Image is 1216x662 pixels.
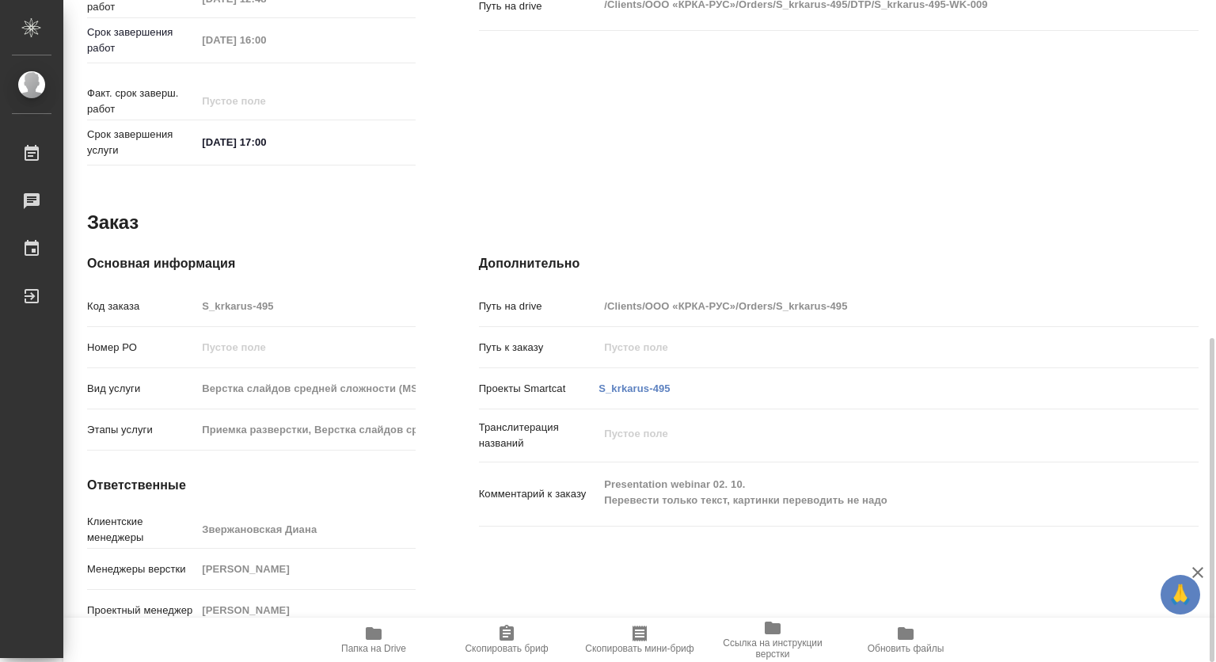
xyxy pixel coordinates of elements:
[87,603,196,618] p: Проектный менеджер
[196,336,415,359] input: Пустое поле
[341,643,406,654] span: Папка на Drive
[716,637,830,660] span: Ссылка на инструкции верстки
[87,381,196,397] p: Вид услуги
[479,486,599,502] p: Комментарий к заказу
[87,422,196,438] p: Этапы услуги
[196,295,415,318] input: Пустое поле
[1167,578,1194,611] span: 🙏
[87,210,139,235] h2: Заказ
[479,254,1199,273] h4: Дополнительно
[706,618,839,662] button: Ссылка на инструкции верстки
[196,29,335,51] input: Пустое поле
[87,86,196,117] p: Факт. срок заверш. работ
[87,299,196,314] p: Код заказа
[87,476,416,495] h4: Ответственные
[598,382,670,394] a: S_krkarus-495
[87,514,196,546] p: Клиентские менеджеры
[1161,575,1200,614] button: 🙏
[479,340,599,356] p: Путь к заказу
[87,25,196,56] p: Срок завершения работ
[196,557,415,580] input: Пустое поле
[196,377,415,400] input: Пустое поле
[87,340,196,356] p: Номер РО
[196,599,415,622] input: Пустое поле
[87,127,196,158] p: Срок завершения услуги
[839,618,972,662] button: Обновить файлы
[598,336,1138,359] input: Пустое поле
[479,299,599,314] p: Путь на drive
[585,643,693,654] span: Скопировать мини-бриф
[440,618,573,662] button: Скопировать бриф
[598,471,1138,514] textarea: Presentation webinar 02. 10. Перевести только текст, картинки переводить не надо
[573,618,706,662] button: Скопировать мини-бриф
[196,518,415,541] input: Пустое поле
[868,643,944,654] span: Обновить файлы
[196,89,335,112] input: Пустое поле
[196,131,335,154] input: ✎ Введи что-нибудь
[87,254,416,273] h4: Основная информация
[465,643,548,654] span: Скопировать бриф
[307,618,440,662] button: Папка на Drive
[87,561,196,577] p: Менеджеры верстки
[479,420,599,451] p: Транслитерация названий
[196,418,415,441] input: Пустое поле
[479,381,599,397] p: Проекты Smartcat
[598,295,1138,318] input: Пустое поле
